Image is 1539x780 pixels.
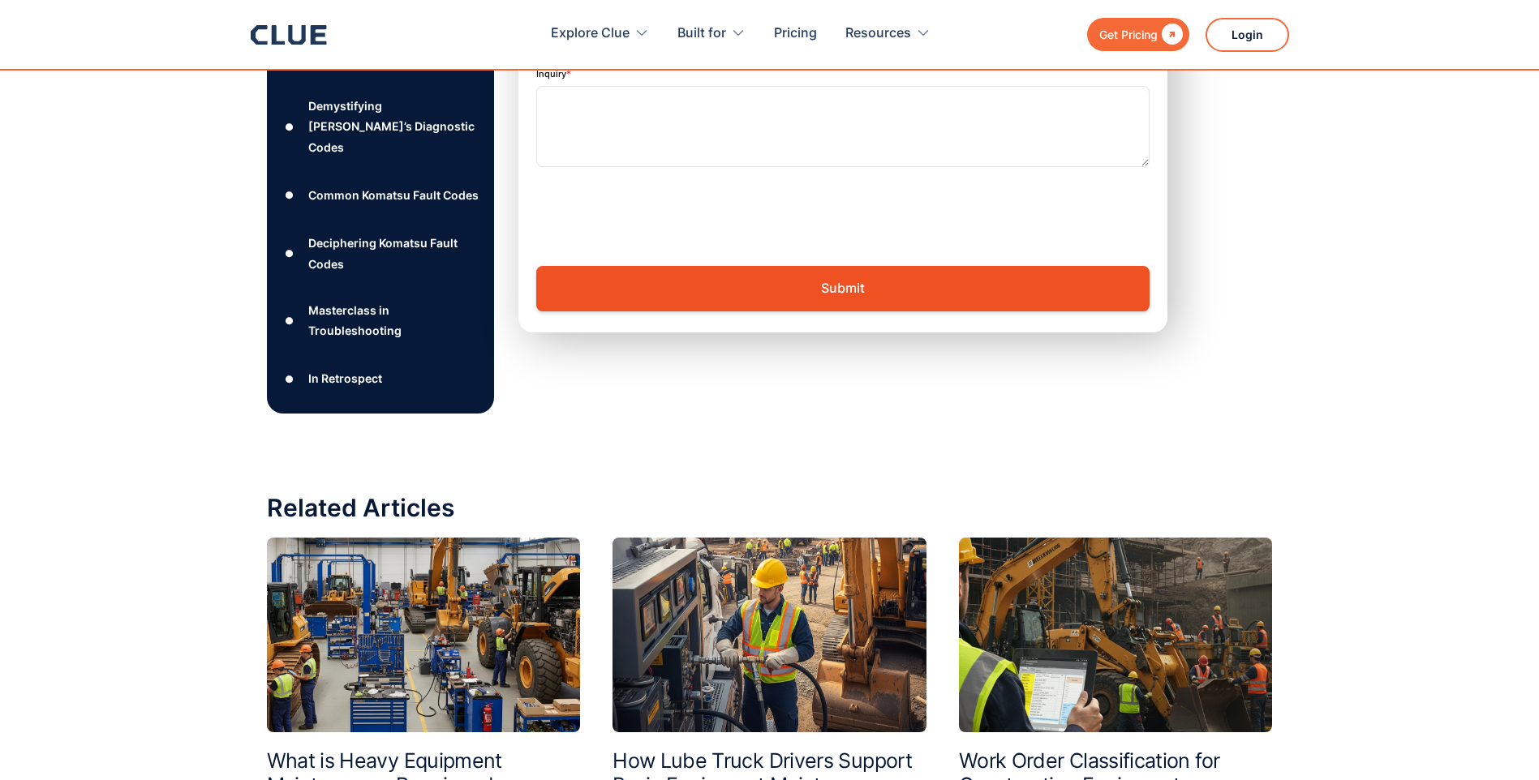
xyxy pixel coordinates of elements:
[677,8,746,59] div: Built for
[308,96,480,157] div: Demystifying [PERSON_NAME]’s Diagnostic Codes
[280,308,299,332] div: ●
[1087,18,1189,51] a: Get Pricing
[267,538,581,732] img: What is Heavy Equipment Maintenance, Repair and Overhaul (MRO)
[677,8,726,59] div: Built for
[308,368,382,388] div: In Retrospect
[280,183,481,208] a: ●Common Komatsu Fault Codes
[280,300,481,341] a: ●Masterclass in Troubleshooting
[308,300,480,341] div: Masterclass in Troubleshooting
[1206,18,1289,52] a: Login
[959,538,1273,732] img: Work Order Classification for Construction Equipment Maintenance: A Complete Guide
[280,96,481,157] a: ●Demystifying [PERSON_NAME]’s Diagnostic Codes
[536,68,566,79] label: Inquiry
[308,233,480,273] div: Deciphering Komatsu Fault Codes
[280,114,299,139] div: ●
[536,177,783,240] iframe: reCAPTCHA
[845,8,911,59] div: Resources
[280,233,481,273] a: ●Deciphering Komatsu Fault Codes
[774,8,817,59] a: Pricing
[1158,24,1183,45] div: 
[280,366,481,391] a: ●In Retrospect
[280,242,299,266] div: ●
[613,538,926,732] img: How Lube Truck Drivers Support Basic Equipment Maintenance on Construction Sites
[1099,24,1158,45] div: Get Pricing
[280,366,299,391] div: ●
[267,495,1273,521] div: Related Articles
[308,185,479,205] div: Common Komatsu Fault Codes
[536,266,1150,311] input: Submit
[551,8,649,59] div: Explore Clue
[551,8,630,59] div: Explore Clue
[280,183,299,208] div: ●
[845,8,931,59] div: Resources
